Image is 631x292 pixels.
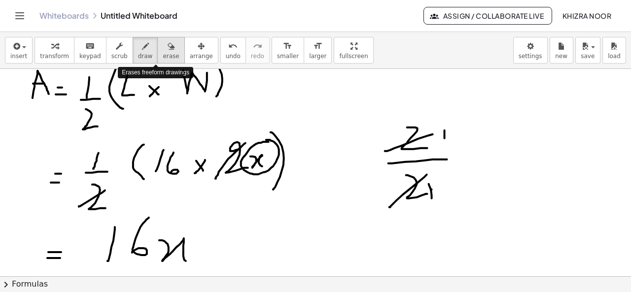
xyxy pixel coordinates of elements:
button: keyboardkeypad [74,37,106,64]
button: scrub [106,37,133,64]
i: keyboard [85,40,95,52]
span: settings [519,53,542,60]
button: Assign / Collaborate Live [423,7,552,25]
button: Khizra Noor [554,7,619,25]
i: undo [228,40,238,52]
a: Whiteboards [39,11,89,21]
span: Assign / Collaborate Live [432,11,544,20]
button: Toggle navigation [12,8,28,24]
span: keypad [79,53,101,60]
button: insert [5,37,33,64]
button: load [602,37,626,64]
span: undo [226,53,241,60]
button: undoundo [220,37,246,64]
i: format_size [313,40,322,52]
button: format_sizelarger [304,37,332,64]
button: erase [157,37,184,64]
span: smaller [277,53,299,60]
button: draw [133,37,158,64]
span: redo [251,53,264,60]
button: arrange [184,37,218,64]
span: insert [10,53,27,60]
button: settings [513,37,548,64]
button: fullscreen [334,37,373,64]
span: larger [309,53,326,60]
button: transform [35,37,74,64]
span: scrub [111,53,128,60]
span: new [555,53,567,60]
span: save [581,53,595,60]
button: redoredo [245,37,270,64]
button: new [550,37,573,64]
span: fullscreen [339,53,368,60]
span: draw [138,53,153,60]
span: arrange [190,53,213,60]
button: save [575,37,600,64]
span: Khizra Noor [562,11,611,20]
i: redo [253,40,262,52]
button: format_sizesmaller [272,37,304,64]
span: erase [163,53,179,60]
div: Erases freeform drawings [118,67,193,78]
span: transform [40,53,69,60]
i: format_size [283,40,292,52]
span: load [608,53,621,60]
